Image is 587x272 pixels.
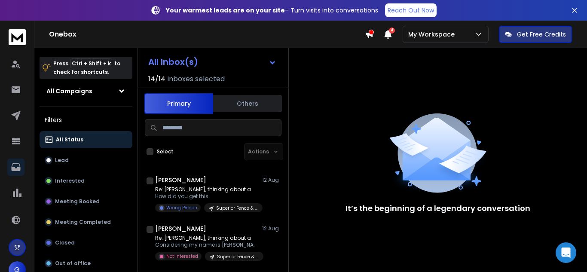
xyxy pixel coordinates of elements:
strong: Your warmest leads are on your site [166,6,285,15]
p: – Turn visits into conversations [166,6,378,15]
p: Re: [PERSON_NAME], thinking about a [155,235,258,241]
p: All Status [56,136,83,143]
p: My Workspace [408,30,458,39]
p: Not Interested [166,253,198,260]
p: Get Free Credits [517,30,566,39]
p: Considering my name is [PERSON_NAME], [155,241,258,248]
button: Meeting Booked [40,193,132,210]
button: Interested [40,172,132,189]
button: Meeting Completed [40,214,132,231]
h3: Inboxes selected [167,74,225,84]
h1: [PERSON_NAME] [155,176,206,184]
img: logo [9,29,26,45]
div: Open Intercom Messenger [556,242,576,263]
p: Re: [PERSON_NAME], thinking about a [155,186,258,193]
span: Ctrl + Shift + k [70,58,112,68]
button: Get Free Credits [499,26,572,43]
p: Wrong Person [166,205,197,211]
p: Interested [55,177,85,184]
button: Lead [40,152,132,169]
p: Lead [55,157,69,164]
p: Press to check for shortcuts. [53,59,120,76]
h1: Onebox [49,29,365,40]
button: Out of office [40,255,132,272]
button: All Status [40,131,132,148]
button: All Inbox(s) [141,53,283,70]
p: Superior Fence & Rail | [DATE] | AudienceSend [216,205,257,211]
p: Meeting Completed [55,219,111,226]
span: 4 [389,28,395,34]
p: Superior Fence & Rail | [DATE] | AudienceSend [217,254,258,260]
p: How did you get this [155,193,258,200]
p: Out of office [55,260,91,267]
p: 12 Aug [262,177,281,183]
h1: All Inbox(s) [148,58,198,66]
button: Closed [40,234,132,251]
span: 14 / 14 [148,74,165,84]
button: All Campaigns [40,83,132,100]
p: It’s the beginning of a legendary conversation [345,202,530,214]
p: Reach Out Now [388,6,434,15]
button: Primary [144,93,213,114]
p: 12 Aug [262,225,281,232]
a: Reach Out Now [385,3,437,17]
p: Closed [55,239,75,246]
label: Select [157,148,174,155]
p: Meeting Booked [55,198,100,205]
h1: All Campaigns [46,87,92,95]
button: Others [213,94,282,113]
h3: Filters [40,114,132,126]
h1: [PERSON_NAME] [155,224,206,233]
